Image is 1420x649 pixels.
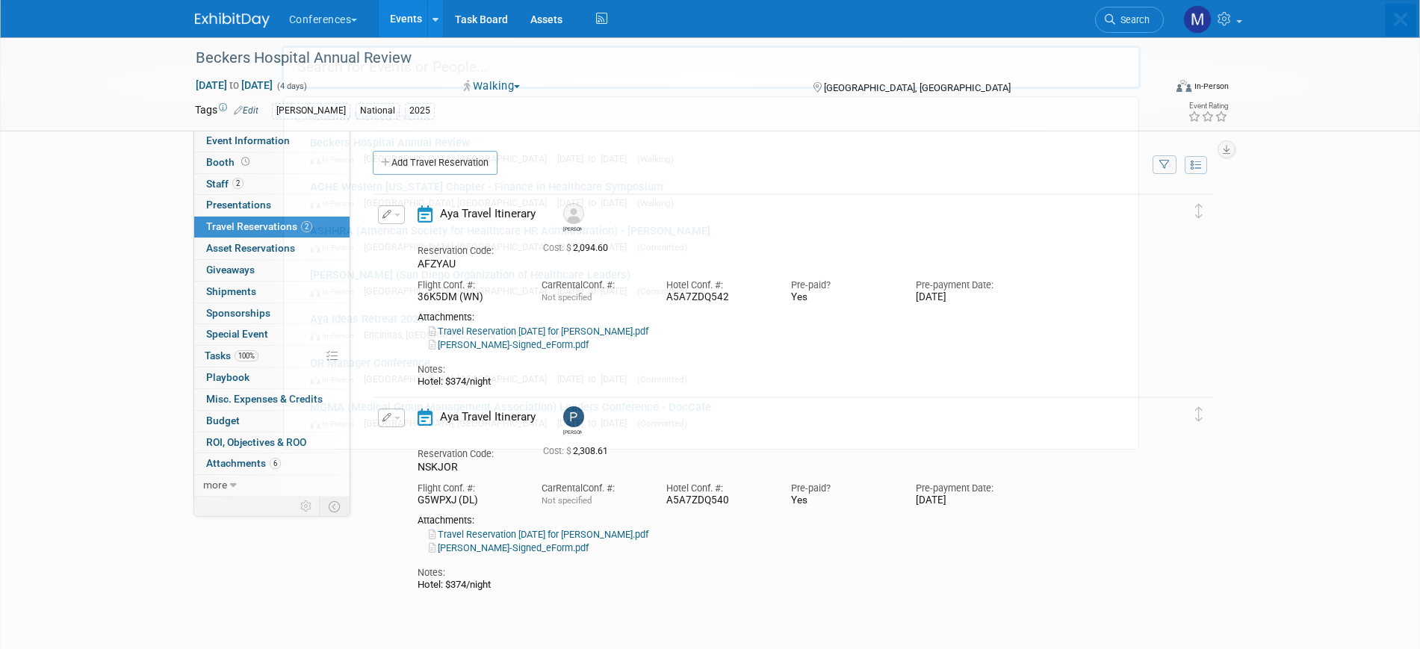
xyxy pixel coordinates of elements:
[557,373,634,385] span: [DATE] to [DATE]
[637,418,687,429] span: (Committed)
[310,287,361,296] span: In-Person
[364,285,554,296] span: [GEOGRAPHIC_DATA], [GEOGRAPHIC_DATA]
[557,241,634,252] span: [DATE] to [DATE]
[364,197,554,208] span: [GEOGRAPHIC_DATA], [GEOGRAPHIC_DATA]
[557,153,634,164] span: [DATE] to [DATE]
[557,285,634,296] span: [DATE] to [DATE]
[303,350,1131,393] a: OR Manager Conference In-Person [GEOGRAPHIC_DATA], [GEOGRAPHIC_DATA] [DATE] to [DATE] (Committed)
[637,154,674,164] span: (Walking)
[364,329,503,341] span: Encinitas, [GEOGRAPHIC_DATA]
[557,417,634,429] span: [DATE] to [DATE]
[506,329,583,341] span: [DATE] to [DATE]
[310,155,361,164] span: In-Person
[637,242,687,252] span: (Committed)
[364,417,554,429] span: [GEOGRAPHIC_DATA], [GEOGRAPHIC_DATA]
[310,375,361,385] span: In-Person
[303,129,1131,173] a: Beckers Hospital Annual Review In-Person [GEOGRAPHIC_DATA], [GEOGRAPHIC_DATA] [DATE] to [DATE] (W...
[303,217,1131,261] a: ASHHRA (American Society for Healthcare HR Administration) - [PERSON_NAME] In-Person [GEOGRAPHIC_...
[637,198,674,208] span: (Walking)
[303,394,1131,437] a: MGMA (Medical Group Management Association) Leaders Conference - DocCafe In-Person [GEOGRAPHIC_DA...
[557,197,634,208] span: [DATE] to [DATE]
[637,286,687,296] span: (Committed)
[303,261,1131,305] a: [PERSON_NAME] (San Diego Organization of Healthcare Leaders) In-Person [GEOGRAPHIC_DATA], [GEOGRA...
[282,46,1141,89] input: Search for Events or People...
[303,305,1131,349] a: Aya Ideas Retreat 2025 In-Person Encinitas, [GEOGRAPHIC_DATA] [DATE] to [DATE] (Committed)
[310,199,361,208] span: In-Person
[291,97,1131,129] div: Recently Viewed Events:
[364,241,554,252] span: [GEOGRAPHIC_DATA], [GEOGRAPHIC_DATA]
[310,331,361,341] span: In-Person
[303,173,1131,217] a: ACHE Western [US_STATE] Chapter - Finance in Healthcare Symposium In-Person [GEOGRAPHIC_DATA], [G...
[637,374,687,385] span: (Committed)
[310,243,361,252] span: In-Person
[364,373,554,385] span: [GEOGRAPHIC_DATA], [GEOGRAPHIC_DATA]
[586,330,636,341] span: (Committed)
[364,153,554,164] span: [GEOGRAPHIC_DATA], [GEOGRAPHIC_DATA]
[310,419,361,429] span: In-Person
